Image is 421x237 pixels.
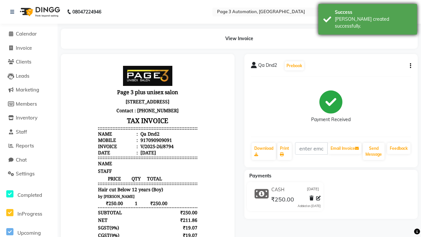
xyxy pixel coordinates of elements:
[16,31,37,37] span: Calendar
[16,87,39,93] span: Marketing
[285,61,304,70] button: Prebook
[16,45,32,51] span: Invoice
[16,143,34,149] span: Reports
[2,100,56,108] a: Members
[72,76,105,83] div: 917090909091
[31,126,96,132] span: Hair cut Below 12 years (Boy)
[258,62,277,71] span: Qa Dnd2
[363,143,384,160] button: Send Message
[277,143,292,160] a: Print
[2,156,56,164] a: Chat
[69,83,70,89] span: :
[31,171,52,178] div: ( )
[2,44,56,52] a: Invoice
[17,3,62,21] img: logo
[31,89,70,95] div: Date
[31,214,130,220] p: Please visit again !
[2,30,56,38] a: Calendar
[72,89,88,95] div: [DATE]
[31,164,52,170] div: ( )
[2,72,56,80] a: Leads
[104,156,130,163] div: ₹211.86
[44,172,50,178] span: 9%
[31,76,70,83] div: Mobile
[72,83,106,89] div: V/2025-26/8794
[31,37,130,45] p: [STREET_ADDRESS]
[69,76,70,83] span: :
[69,89,70,95] span: :
[104,149,130,155] div: ₹250.00
[16,73,29,79] span: Leads
[44,164,50,170] span: 9%
[31,115,63,121] span: PRICE
[72,70,92,76] div: Qa Dnd2
[31,100,45,106] span: NAME
[104,194,130,200] div: ₹250.00
[31,220,130,226] div: Generated By : at [DATE]
[17,192,42,198] span: Completed
[311,116,351,123] div: Payment Received
[31,70,70,76] div: Name
[335,16,412,30] div: Bill created successfully.
[295,142,328,155] input: enter email
[104,179,130,185] div: ₹250.00
[31,149,55,155] div: SUBTOTAL
[31,156,40,163] div: NET
[387,143,410,154] a: Feedback
[31,171,42,178] span: CGST
[31,27,130,37] h3: Page 3 plus unisex salon
[104,164,130,170] div: ₹19.07
[31,187,52,193] div: Payments
[307,186,319,193] span: [DATE]
[16,129,27,135] span: Staff
[61,29,418,49] div: View Invoice
[63,115,74,121] span: QTY
[74,140,100,146] span: ₹250.00
[31,179,63,185] div: GRAND TOTAL
[31,133,67,138] small: by [PERSON_NAME]
[2,170,56,178] a: Settings
[2,86,56,94] a: Marketing
[31,54,130,66] h3: TAX INVOICE
[271,196,294,205] span: ₹250.00
[78,220,93,226] span: Admin
[328,143,361,154] button: Email Invoice
[2,142,56,150] a: Reports
[335,9,412,16] div: Success
[2,58,56,66] a: Clients
[31,194,43,200] span: CASH
[16,157,27,163] span: Chat
[31,83,70,89] div: Invoice
[56,5,105,25] img: page3_logo.png
[2,114,56,122] a: Inventory
[17,230,41,236] span: Upcoming
[31,107,44,114] span: STAFF
[271,186,285,193] span: CASH
[16,101,37,107] span: Members
[31,202,40,208] div: Paid
[63,140,74,146] span: 1
[69,70,70,76] span: :
[104,171,130,178] div: ₹19.07
[31,45,130,54] p: Contact : [PHONE_NUMBER]
[16,115,37,121] span: Inventory
[104,202,130,208] div: ₹250.00
[74,115,100,121] span: TOTAL
[252,143,276,160] a: Download
[31,140,63,146] span: ₹250.00
[16,59,31,65] span: Clients
[17,211,42,217] span: InProgress
[31,164,42,170] span: SGST
[2,128,56,136] a: Staff
[249,173,271,179] span: Payments
[16,171,35,177] span: Settings
[298,204,321,208] div: Added on [DATE]
[72,3,101,21] b: 08047224946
